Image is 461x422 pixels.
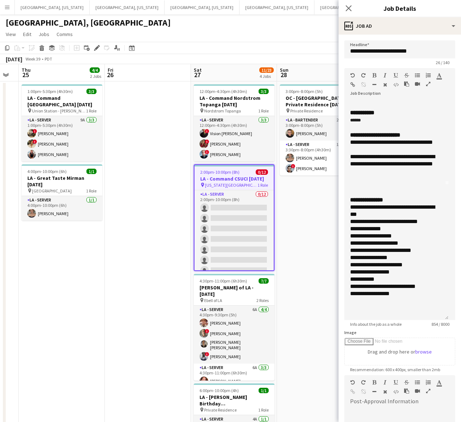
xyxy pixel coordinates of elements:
[33,129,37,133] span: !
[280,141,361,176] app-card-role: LA - Server13A2/23:30pm-8:00pm (4h30m)[PERSON_NAME]![PERSON_NAME]
[57,31,73,37] span: Comms
[200,388,239,393] span: 6:00pm-10:00pm (4h)
[280,84,361,176] app-job-card: 3:00pm-8:00pm (5h)3/3OC - [GEOGRAPHIC_DATA] Private Residence [DATE] Private Residence2 RolesLA -...
[339,17,461,35] div: Job Ad
[165,0,240,14] button: [GEOGRAPHIC_DATA], [US_STATE]
[194,95,274,108] h3: LA - Command Nordstrom Topanga [DATE]
[22,175,102,188] h3: LA - Great Taste Mirman [DATE]
[205,139,209,144] span: !
[24,56,42,62] span: Week 39
[350,379,355,385] button: Undo
[372,72,377,78] button: Bold
[86,108,97,114] span: 1 Role
[27,169,67,174] span: 4:00pm-10:00pm (6h)
[86,89,97,94] span: 3/3
[430,60,455,65] span: 26 / 140
[280,67,288,73] span: Sun
[204,407,237,413] span: Private Residence
[426,81,431,87] button: Fullscreen
[290,108,323,114] span: Private Residence
[200,278,247,284] span: 4:30pm-11:00pm (6h30m)
[260,74,273,79] div: 4 Jobs
[6,17,171,28] h1: [GEOGRAPHIC_DATA], [GEOGRAPHIC_DATA]
[205,182,258,188] span: [US_STATE][GEOGRAPHIC_DATA]
[361,72,366,78] button: Redo
[21,71,31,79] span: 25
[107,71,113,79] span: 26
[280,116,361,141] app-card-role: LA - Bartender23A1/13:00pm-8:00pm (5h)[PERSON_NAME]
[314,0,389,14] button: [GEOGRAPHIC_DATA], [US_STATE]
[6,55,22,63] div: [DATE]
[36,30,52,39] a: Jobs
[90,67,100,73] span: 4/4
[86,169,97,174] span: 1/1
[194,364,274,409] app-card-role: LA - Server6A3/34:30pm-11:00pm (6h30m)[PERSON_NAME]
[240,0,314,14] button: [GEOGRAPHIC_DATA], [US_STATE]
[90,0,165,14] button: [GEOGRAPHIC_DATA], [US_STATE]
[6,31,16,37] span: View
[280,95,361,108] h3: OC - [GEOGRAPHIC_DATA] Private Residence [DATE]
[372,379,377,385] button: Bold
[205,329,209,333] span: !
[194,394,274,407] h3: LA - [PERSON_NAME] Birthday [DEMOGRAPHIC_DATA]
[194,84,274,161] div: 12:00pm-4:30pm (4h30m)3/3LA - Command Nordstrom Topanga [DATE] Nordstrom Topanga1 RoleLA - Server...
[404,81,409,87] button: Paste as plain text
[291,164,295,168] span: !
[90,74,101,79] div: 2 Jobs
[23,31,31,37] span: Edit
[404,379,409,385] button: Strikethrough
[426,388,431,394] button: Fullscreen
[205,129,209,133] span: !
[194,67,202,73] span: Sat
[22,67,31,73] span: Thu
[86,188,97,194] span: 1 Role
[350,82,355,88] button: Insert Link
[33,139,37,144] span: !
[22,95,102,108] h3: LA - Command [GEOGRAPHIC_DATA] [DATE]
[393,82,398,88] button: HTML Code
[393,379,398,385] button: Underline
[279,71,288,79] span: 28
[382,82,388,88] button: Clear Formatting
[259,67,274,73] span: 11/23
[194,164,274,271] app-job-card: 2:00pm-10:00pm (8h)0/12LA - Command CSUCI [DATE] [US_STATE][GEOGRAPHIC_DATA]1 RoleLA - Server0/12...
[22,84,102,161] app-job-card: 1:00pm-5:30pm (4h30m)3/3LA - Command [GEOGRAPHIC_DATA] [DATE] Union Station - [PERSON_NAME]1 Role...
[22,164,102,221] app-job-card: 4:00pm-10:00pm (6h)1/1LA - Great Taste Mirman [DATE] [GEOGRAPHIC_DATA]1 RoleLA - Server1/14:00pm-...
[415,379,420,385] button: Unordered List
[194,274,274,381] app-job-card: 4:30pm-11:00pm (6h30m)7/7[PERSON_NAME] of LA - [DATE] Ebell of LA2 RolesLA - Server6A4/44:30pm-9:...
[382,72,388,78] button: Italic
[27,89,73,94] span: 1:00pm-5:30pm (4h30m)
[200,169,240,175] span: 2:00pm-10:00pm (8h)
[393,389,398,395] button: HTML Code
[256,298,269,303] span: 2 Roles
[415,72,420,78] button: Unordered List
[361,379,366,385] button: Redo
[39,31,49,37] span: Jobs
[344,321,407,327] span: Info about the job as a whole
[372,389,377,395] button: Horizontal Line
[372,82,377,88] button: Horizontal Line
[3,30,19,39] a: View
[437,379,442,385] button: Text Color
[258,108,269,114] span: 1 Role
[200,89,247,94] span: 12:00pm-4:30pm (4h30m)
[258,407,269,413] span: 1 Role
[194,306,274,364] app-card-role: LA - Server6A4/44:30pm-9:30pm (5h)[PERSON_NAME]![PERSON_NAME][PERSON_NAME] [PERSON_NAME]![PERSON_...
[194,190,274,330] app-card-role: LA - Server0/122:00pm-10:00pm (8h)
[426,72,431,78] button: Ordered List
[259,388,269,393] span: 1/1
[437,72,442,78] button: Text Color
[108,67,113,73] span: Fri
[415,81,420,87] button: Insert video
[54,30,76,39] a: Comms
[259,89,269,94] span: 3/3
[256,169,268,175] span: 0/12
[15,0,90,14] button: [GEOGRAPHIC_DATA], [US_STATE]
[344,367,446,372] span: Recommendation: 600 x 400px, smaller than 2mb
[415,388,420,394] button: Insert video
[20,30,34,39] a: Edit
[404,388,409,394] button: Paste as plain text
